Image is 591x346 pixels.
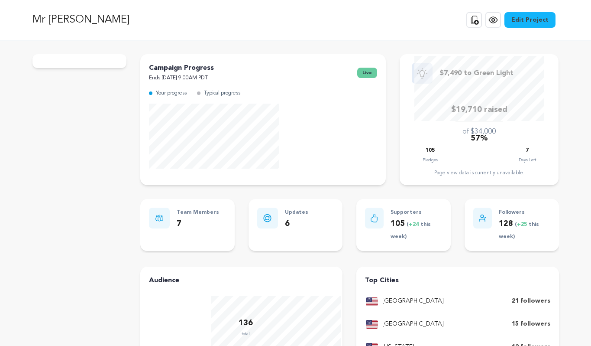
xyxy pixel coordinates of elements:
p: of $34,000 [462,127,496,137]
p: Team Members [177,208,219,218]
p: 21 followers [512,296,550,307]
span: +25 [517,222,529,227]
p: 105 [426,146,435,156]
p: Pledges [423,156,438,164]
div: Page view data is currently unavailable. [408,170,550,176]
p: 7 [177,218,219,230]
p: 15 followers [512,319,550,330]
h4: Top Cities [365,275,550,286]
p: Followers [499,208,550,218]
p: Days Left [519,156,536,164]
p: 136 [239,317,253,330]
p: Mr [PERSON_NAME] [32,12,129,28]
a: Edit Project [504,12,555,28]
p: Ends [DATE] 9:00AM PDT [149,73,214,83]
p: [GEOGRAPHIC_DATA] [382,296,444,307]
p: Typical progress [204,88,240,98]
p: 6 [285,218,308,230]
p: 128 [499,218,550,243]
p: Your progress [156,88,187,98]
p: 105 [391,218,442,243]
p: Supporters [391,208,442,218]
p: [GEOGRAPHIC_DATA] [382,319,444,330]
span: live [357,68,377,78]
span: ( this week) [391,222,431,240]
span: ( this week) [499,222,539,240]
p: total [239,330,253,338]
p: Campaign Progress [149,63,214,73]
span: +24 [409,222,420,227]
h4: Audience [149,275,334,286]
p: 57% [471,132,488,145]
p: 7 [526,146,529,156]
p: Updates [285,208,308,218]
